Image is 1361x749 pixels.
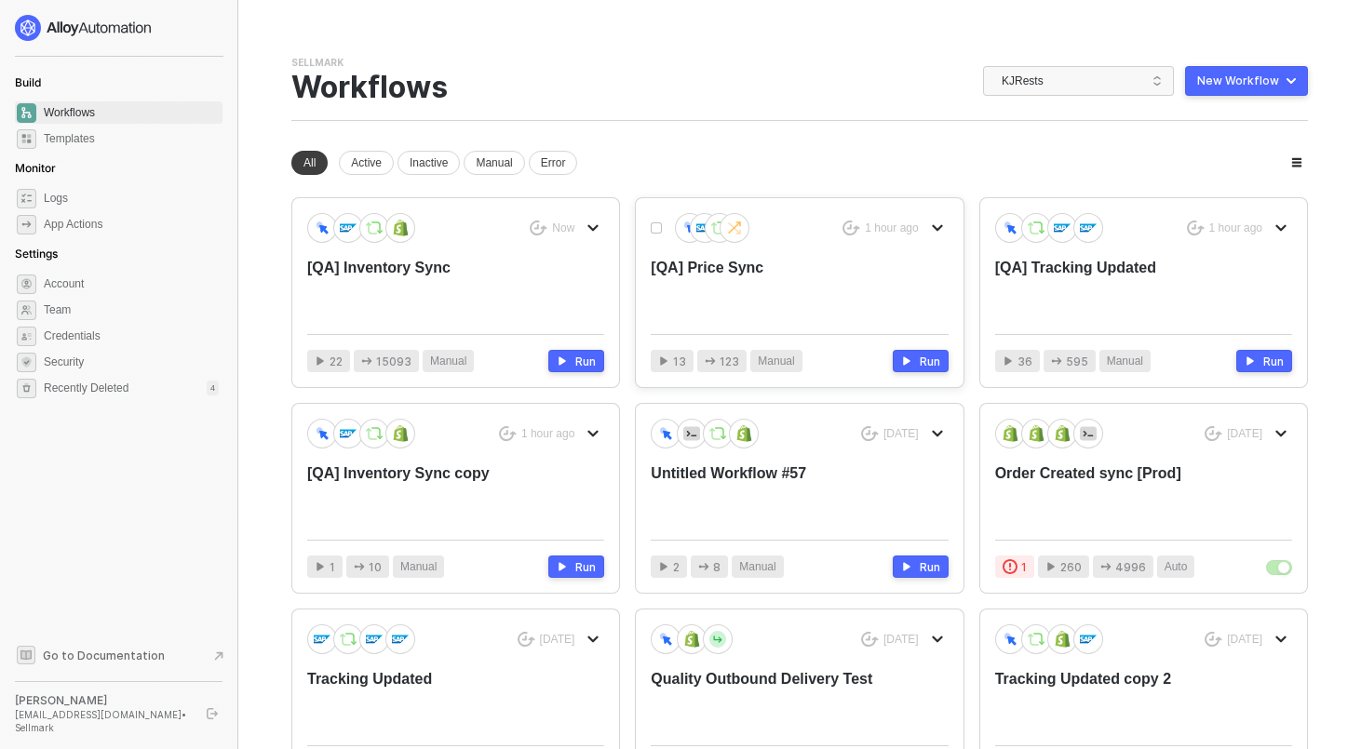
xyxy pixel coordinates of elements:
span: settings [17,379,36,398]
span: icon-arrow-down [1275,222,1287,234]
img: icon [711,220,728,236]
span: Recently Deleted [44,381,128,396]
span: document-arrow [209,647,228,665]
div: Error [529,151,578,175]
span: security [17,353,36,372]
img: icon [1002,631,1018,647]
img: icon [657,631,674,647]
img: icon [340,631,357,648]
span: icon-arrow-down [587,428,599,439]
span: marketplace [17,129,36,149]
div: Tracking Updated copy 2 [995,669,1233,730]
img: icon [1054,631,1071,648]
span: 2 [673,558,680,576]
img: icon [314,631,330,648]
img: icon [314,220,330,235]
span: 1 [330,558,335,576]
span: Settings [15,247,58,261]
img: icon [709,425,726,442]
div: Workflows [291,70,448,105]
img: icon [1002,425,1018,442]
span: icon-arrow-down [932,428,943,439]
button: Run [548,350,604,372]
img: icon [1080,631,1097,648]
span: icon-app-actions [698,561,709,572]
span: icon-arrow-down [587,634,599,645]
span: documentation [17,646,35,664]
div: [DATE] [540,632,575,648]
span: icon-arrow-down [1275,428,1287,439]
span: icon-arrow-down [932,222,943,234]
a: Knowledge Base [15,644,223,666]
img: icon [726,220,743,236]
span: icon-app-actions [17,215,36,234]
span: icon-success-page [861,632,879,648]
img: icon [709,631,726,648]
img: icon [1028,220,1044,236]
span: team [17,301,36,320]
img: icon [735,425,752,442]
div: 1 hour ago [1209,221,1262,236]
span: icon-success-page [530,221,547,236]
div: App Actions [44,217,102,233]
span: icon-app-actions [361,355,372,367]
img: icon [1028,631,1044,648]
span: Workflows [44,101,219,124]
img: logo [15,15,153,41]
div: Inactive [398,151,460,175]
div: Run [920,559,940,575]
img: icon [681,220,698,235]
div: Now [552,221,574,236]
span: 260 [1060,558,1082,576]
span: icon-app-actions [705,355,716,367]
div: Run [1263,354,1284,369]
span: 595 [1066,353,1088,370]
span: 10 [369,558,382,576]
button: Run [1236,350,1292,372]
img: icon [1054,220,1071,236]
div: [DATE] [883,426,919,442]
span: KJRests [1002,67,1163,95]
span: 123 [720,353,739,370]
button: Run [893,555,949,578]
div: Run [575,559,596,575]
div: [QA] Tracking Updated [995,258,1233,319]
img: icon [392,631,409,648]
span: 22 [330,353,343,370]
span: icon-success-page [518,632,535,648]
span: 1 [1021,558,1027,576]
span: Manual [430,353,466,370]
div: Run [575,354,596,369]
button: Run [548,555,604,578]
div: Run [920,354,940,369]
button: New Workflow [1185,66,1308,96]
img: icon [366,631,383,648]
span: Go to Documentation [43,648,165,663]
span: 15093 [376,353,411,370]
span: icon-arrow-down [932,634,943,645]
span: Templates [44,127,219,150]
div: [PERSON_NAME] [15,693,190,708]
img: icon [657,425,674,441]
img: icon [1028,425,1044,442]
img: icon [392,425,409,442]
span: Manual [400,558,437,576]
span: icon-app-actions [354,561,365,572]
span: icon-app-actions [1100,561,1112,572]
span: Manual [1107,353,1143,370]
div: 1 hour ago [865,221,918,236]
div: [QA] Inventory Sync copy [307,463,545,525]
div: Sellmark [291,56,344,70]
span: icon-success-page [842,221,860,236]
div: Active [339,151,394,175]
img: icon [340,425,357,442]
div: [DATE] [1227,632,1262,648]
img: icon [314,425,330,441]
img: icon [340,220,357,236]
span: credentials [17,327,36,346]
span: Logs [44,187,219,209]
span: settings [17,274,36,294]
span: Monitor [15,161,56,175]
span: icon-success-page [1187,221,1205,236]
div: [QA] Price Sync [651,258,888,319]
